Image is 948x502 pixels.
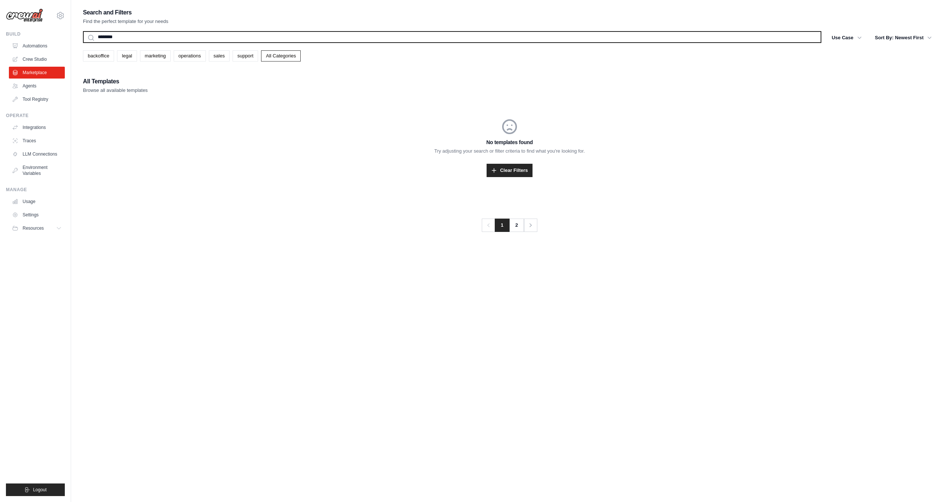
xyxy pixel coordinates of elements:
div: Manage [6,187,65,193]
div: Build [6,31,65,37]
a: 2 [509,219,524,232]
a: LLM Connections [9,148,65,160]
div: Operate [6,113,65,119]
a: Tool Registry [9,93,65,105]
span: Resources [23,225,44,231]
a: marketing [140,50,171,61]
p: Try adjusting your search or filter criteria to find what you're looking for. [83,147,936,155]
h3: No templates found [83,139,936,146]
a: Usage [9,196,65,207]
a: Marketplace [9,67,65,79]
a: Crew Studio [9,53,65,65]
a: operations [174,50,206,61]
span: Logout [33,487,47,493]
a: Traces [9,135,65,147]
a: Automations [9,40,65,52]
a: sales [209,50,230,61]
a: Agents [9,80,65,92]
a: support [233,50,258,61]
button: Use Case [827,31,866,44]
h2: Search and Filters [83,7,168,18]
a: Clear Filters [487,164,532,177]
h2: All Templates [83,76,148,87]
a: legal [117,50,137,61]
span: 1 [495,219,509,232]
a: backoffice [83,50,114,61]
p: Browse all available templates [83,87,148,94]
a: Environment Variables [9,162,65,179]
nav: Pagination [482,219,537,232]
p: Find the perfect template for your needs [83,18,168,25]
button: Resources [9,222,65,234]
button: Sort By: Newest First [871,31,936,44]
a: All Categories [261,50,301,61]
button: Logout [6,483,65,496]
a: Integrations [9,122,65,133]
a: Settings [9,209,65,221]
img: Logo [6,9,43,23]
